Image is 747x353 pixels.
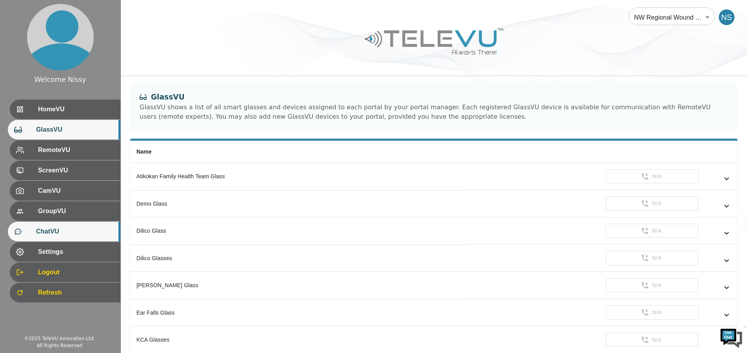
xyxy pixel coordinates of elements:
img: Logo [364,25,505,58]
span: We're online! [45,99,108,178]
span: Logout [38,268,114,277]
div: GroupVU [10,201,120,221]
div: [PERSON_NAME] Glass [136,281,460,289]
div: GlassVU [8,120,120,139]
span: GlassVU [36,125,114,134]
div: Atikokan Family Health Team Glass [136,172,460,180]
div: GlassVU [140,92,728,103]
img: d_736959983_company_1615157101543_736959983 [13,36,33,56]
span: Refresh [38,288,114,297]
div: ChatVU [8,222,120,241]
div: Demo Glass [136,200,460,208]
div: ScreenVU [10,161,120,180]
div: CamVU [10,181,120,201]
div: NW Regional Wound Care [629,6,715,28]
div: Minimize live chat window [129,4,147,23]
span: CamVU [38,186,114,196]
div: HomeVU [10,100,120,119]
span: Settings [38,247,114,257]
div: © 2025 TeleVU Innovation Ltd. [24,335,95,342]
img: profile.png [27,4,94,71]
span: RemoteVU [38,145,114,155]
span: Name [136,148,152,155]
textarea: Type your message and hit 'Enter' [4,214,149,241]
div: Chat with us now [41,41,132,51]
div: All Rights Reserved [37,342,82,349]
div: KCA Glasses [136,336,460,344]
span: GroupVU [38,206,114,216]
span: ChatVU [36,227,114,236]
img: Chat Widget [720,326,743,349]
span: ScreenVU [38,166,114,175]
div: Logout [10,262,120,282]
div: Dilico Glass [136,227,460,235]
span: HomeVU [38,105,114,114]
div: RemoteVU [10,140,120,160]
div: Settings [10,242,120,262]
div: Refresh [10,283,120,302]
div: NS [719,9,734,25]
div: GlassVU shows a list of all smart glasses and devices assigned to each portal by your portal mana... [140,103,728,121]
div: Ear Falls Glass [136,309,460,317]
div: Welcome Nissy [34,74,86,85]
div: Dilico Glasses [136,254,460,262]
